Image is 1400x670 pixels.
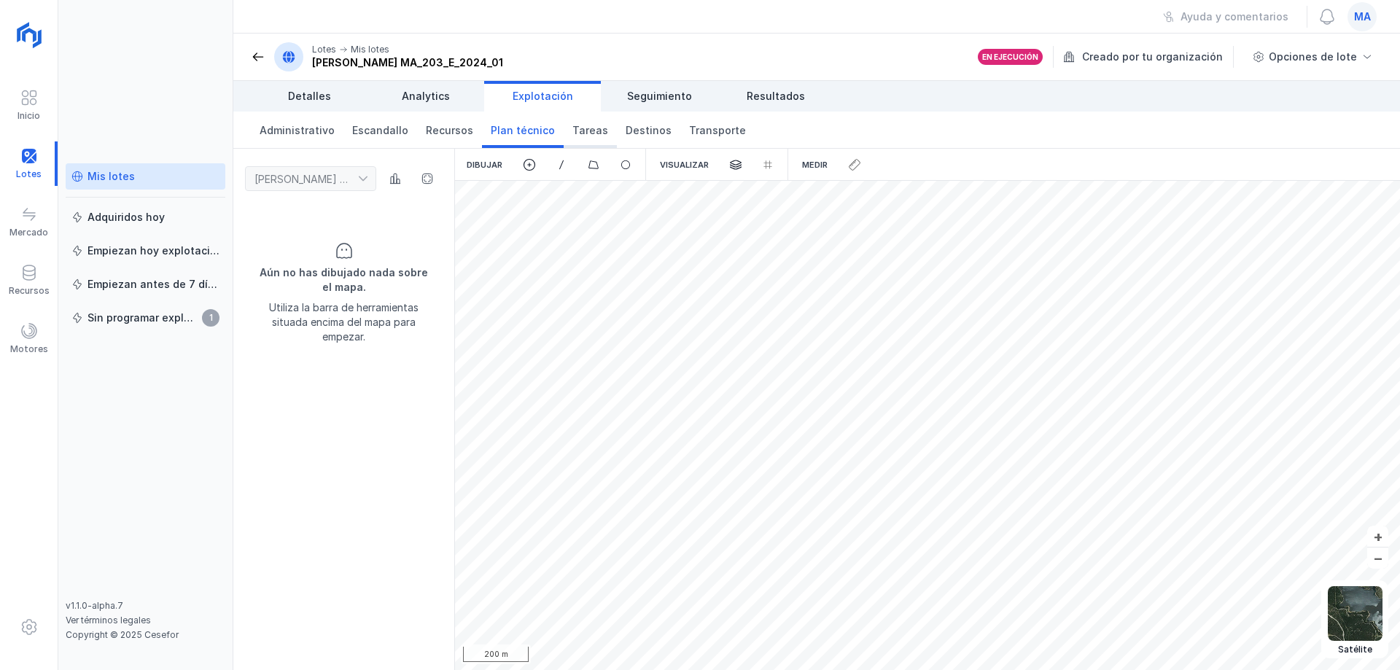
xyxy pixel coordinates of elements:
[1328,586,1382,641] img: satellite.webp
[1269,50,1357,64] div: Opciones de lote
[790,149,839,181] div: Medir
[66,163,225,190] a: Mis lotes
[257,300,431,344] div: Utiliza la barra de herramientas situada encima del mapa para empezar.
[312,55,503,70] div: [PERSON_NAME] MA_203_E_2024_01
[9,285,50,297] div: Recursos
[689,123,746,138] span: Transporte
[601,81,717,112] a: Seguimiento
[747,89,805,104] span: Resultados
[1367,526,1388,547] button: +
[417,112,482,148] a: Recursos
[564,112,617,148] a: Tareas
[1063,46,1236,68] div: Creado por tu organización
[9,227,48,238] div: Mercado
[202,309,219,327] span: 1
[1181,9,1288,24] div: Ayuda y comentarios
[426,123,473,138] span: Recursos
[312,44,336,55] div: Lotes
[627,89,692,104] span: Seguimiento
[288,89,331,104] span: Detalles
[87,277,219,292] div: Empiezan antes de 7 días
[1354,9,1371,24] span: ma
[87,210,165,225] div: Adquiridos hoy
[251,81,367,112] a: Detalles
[680,112,755,148] a: Transporte
[66,238,225,264] a: Empiezan hoy explotación
[402,89,450,104] span: Analytics
[482,112,564,148] a: Plan técnico
[455,149,514,181] div: Dibujar
[66,305,225,331] a: Sin programar explotación1
[66,600,225,612] div: v1.1.0-alpha.7
[87,311,198,325] div: Sin programar explotación
[66,204,225,230] a: Adquiridos hoy
[87,244,219,258] div: Empiezan hoy explotación
[617,112,680,148] a: Destinos
[343,112,417,148] a: Escandallo
[982,52,1038,62] div: En ejecución
[17,110,40,122] div: Inicio
[260,123,335,138] span: Administrativo
[1154,4,1298,29] button: Ayuda y comentarios
[11,17,47,53] img: logoRight.svg
[1367,548,1388,569] button: –
[572,123,608,138] span: Tareas
[10,343,48,355] div: Motores
[66,271,225,297] a: Empiezan antes de 7 días
[66,629,225,641] div: Copyright © 2025 Cesefor
[87,169,135,184] div: Mis lotes
[648,149,720,181] div: Visualizar
[257,265,431,295] div: Aún no has dibujado nada sobre el mapa.
[484,81,601,112] a: Explotación
[367,81,484,112] a: Analytics
[352,123,408,138] span: Escandallo
[351,44,389,55] div: Mis lotes
[717,81,834,112] a: Resultados
[626,123,672,138] span: Destinos
[1328,644,1382,655] div: Satélite
[513,89,573,104] span: Explotación
[491,123,555,138] span: Plan técnico
[66,615,151,626] a: Ver términos legales
[251,112,343,148] a: Administrativo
